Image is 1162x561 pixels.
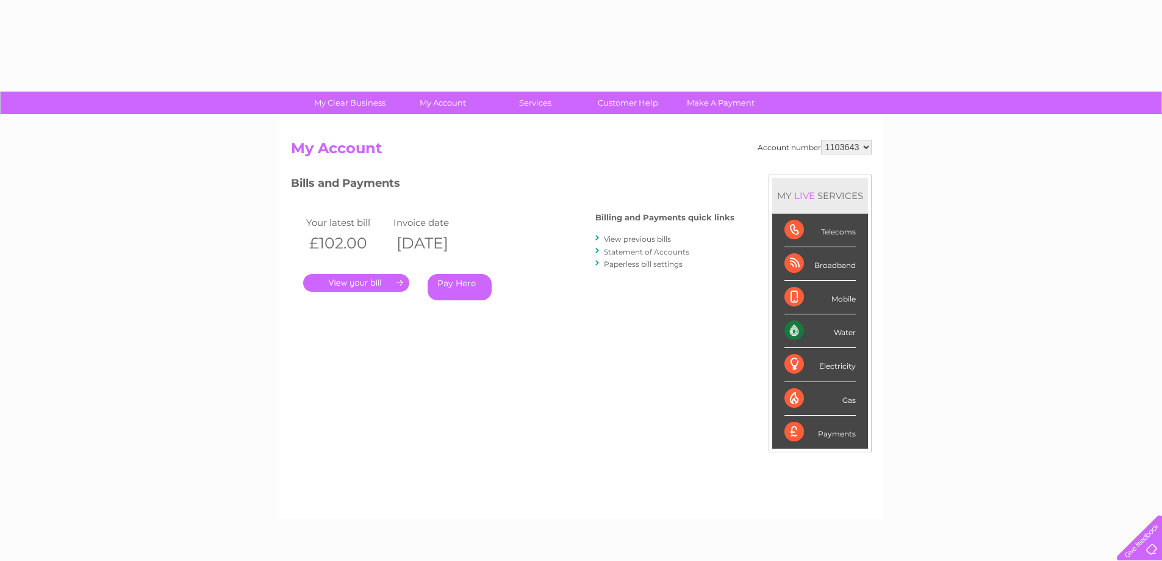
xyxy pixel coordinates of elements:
div: Gas [784,382,856,416]
div: LIVE [792,190,817,201]
h4: Billing and Payments quick links [595,213,734,222]
h2: My Account [291,140,872,163]
a: My Account [392,92,493,114]
a: Pay Here [428,274,492,300]
a: . [303,274,409,292]
div: Telecoms [784,214,856,247]
th: [DATE] [390,231,478,256]
a: Paperless bill settings [604,259,683,269]
div: Water [784,314,856,348]
div: Payments [784,416,856,449]
td: Your latest bill [303,214,391,231]
td: Invoice date [390,214,478,231]
div: Broadband [784,247,856,281]
a: My Clear Business [299,92,400,114]
a: Services [485,92,586,114]
a: Make A Payment [670,92,771,114]
div: Account number [758,140,872,154]
h3: Bills and Payments [291,175,734,196]
div: Electricity [784,348,856,382]
div: MY SERVICES [772,178,868,213]
a: Customer Help [578,92,678,114]
a: View previous bills [604,234,671,244]
th: £102.00 [303,231,391,256]
div: Mobile [784,281,856,314]
a: Statement of Accounts [604,247,689,256]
